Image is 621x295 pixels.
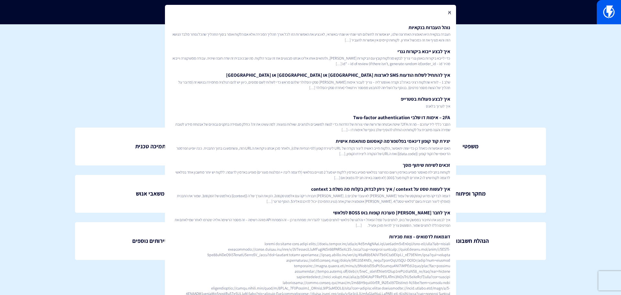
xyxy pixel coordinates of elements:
span: איך לערוך בלאנס [171,103,450,109]
a: איך לחבר [PERSON_NAME] מערכת קופות בוס BOSS לפלאשיאיך לבצע את החיבור בממשק של בוס, לוחצים על סמל ... [168,207,453,231]
span: שלב 1 – לוודא שהלקוח רציני בארה”ב וקנדה ואוסטרליה – צריך לעבור אימות [PERSON_NAME] ספקי הסלולר של... [171,79,450,90]
a: משפטי [395,128,546,165]
a: נוהל העברות בנקאיותהעברה בנקאית היא האופציה האחרונה שלנו, יש אפשרות לתשלום חצי שנתי או שנתי באשרא... [168,21,453,45]
span: הסבר כללי לידיעתכם – מה זה 2FA? שיטת אבטחה שדורשת שתי צורות של הזדהות כדי לגשת למשאבים ולנתונים. ... [171,121,450,132]
a: יצירת קוד קופון דינאמי בפלטפורמה קאסטום מותאמת אישיתהאם יש אפשרות כזאת? כן כדי שזה יתאפשר, הלקוח ... [168,135,453,159]
span: לקוחות בחבילת מאסטר מופיע באדמין רשום כפרטנר בפלאשי מופיע באדמין ללקוח יש מעל 2 מנויים בפלאשי (לד... [171,169,450,180]
input: חיפוש מהיר... [165,5,456,20]
a: איך לעשות טסט על context / איך ניתן לבדוק בקלות מה נשלח ב contextדוגמה לבדיקה מדוע קונטקסט של עמו... [168,183,453,207]
a: תמיכה טכנית [75,128,226,165]
span: שירותים נוספים [132,237,168,245]
a: מחקר ופיתוח [395,175,546,213]
span: הנהלת חשבונות [452,237,489,245]
a: הנהלת חשבונות [395,222,546,260]
p: צוות פלאשי היקר , כאן תוכלו למצוא נהלים ותשובות לכל תפקיד בארגון שלנו שיעזרו לכם להצליח. [10,53,611,64]
a: משאבי אנוש [75,175,226,213]
span: תמיכה טכנית [135,142,166,151]
h1: מנהל ידע ארגוני [10,34,611,47]
span: מחקר ופיתוח [455,189,486,198]
span: משפטי [463,142,479,151]
a: 2FA – אימות דו שלבי Two-factor authenticationהסבר כללי לידיעתכם – מה זה 2FA? שיטת אבטחה שדורשת שת... [168,111,453,135]
a: איך לבצע ייבוא ביקורות גנריכדי לייבא ביקורות באופן גנרי צריך לבקש מהלקוח קובץ עם הביקורות [PERSON... [168,45,453,69]
span: העברה בנקאית היא האופציה האחרונה שלנו, יש אפשרות לתשלום חצי שנתי או שנתי באשראי, לא נציע את האפשר... [171,31,450,42]
a: איך להתחיל לשלוח הודעות SMS לארצות [GEOGRAPHIC_DATA] או [GEOGRAPHIC_DATA] או [GEOGRAPHIC_DATA]שלב... [168,69,453,93]
span: האם יש אפשרות כזאת? כן כדי שזה יתאפשר, הלקוח חייב ראשית ליצור נקודה של URL ליצירת קופון (לפי הנחי... [171,145,450,156]
a: איך לבצע פעולות בסטרייפאיך לערוך בלאנס [168,93,453,111]
span: כדי לייבא ביקורות באופן גנרי צריך לבקש מהלקוח קובץ עם הביקורות [PERSON_NAME], ולהתאים אותו אלינו ... [171,55,450,66]
a: זכאים לשיחת שיתוף מסךלקוחות בחבילת מאסטר מופיע באדמין רשום כפרטנר בפלאשי מופיע באדמין ללקוח יש מע... [168,159,453,183]
span: משאבי אנוש [136,189,165,198]
a: שירותים נוספים [75,222,226,260]
span: איך לבצע את החיבור בממשק של בוס, לוחצים על סמל הפאזל > והלוגו של פלאשי לוחצים מעבר להגדרות: מפתח ... [171,217,450,228]
span: דוגמה לבדיקה מדוע קונטקסט של עמוד [PERSON_NAME] לא עובד שלבים:1. [PERSON_NAME] תבנית ריקה עם אלמנ... [171,193,450,204]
